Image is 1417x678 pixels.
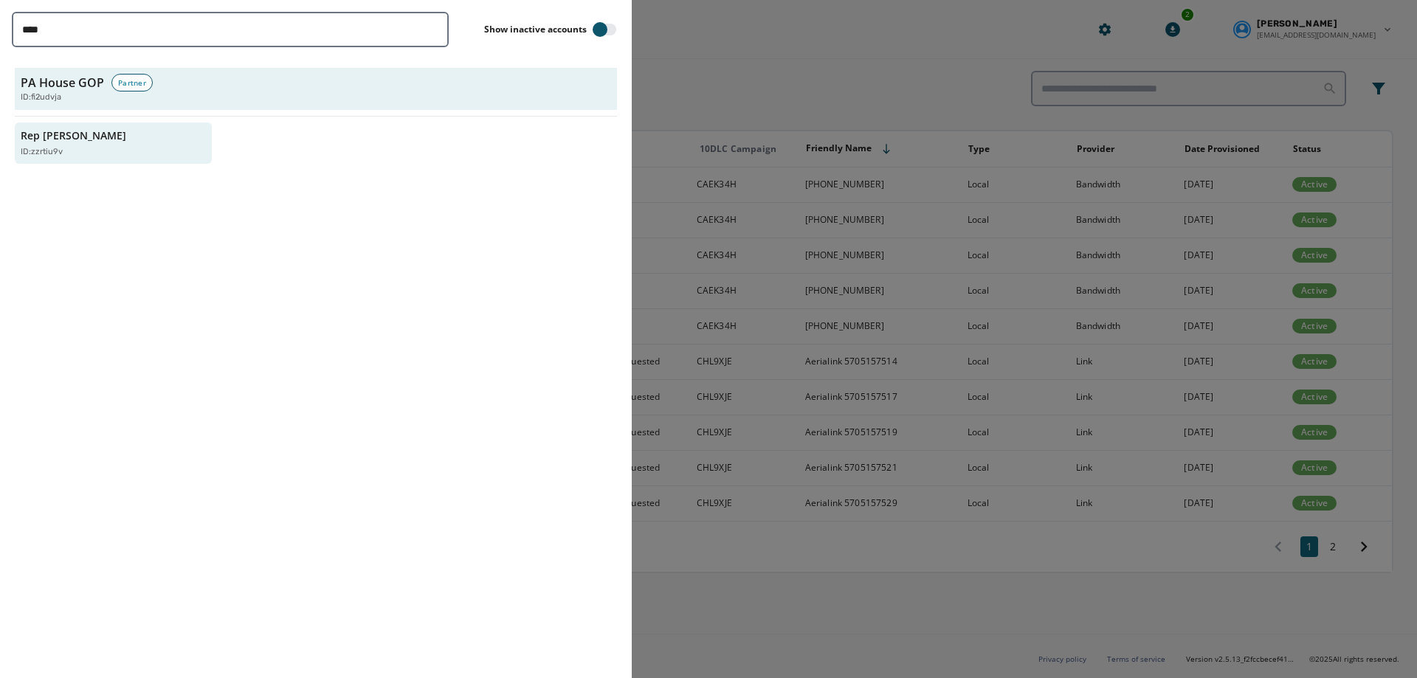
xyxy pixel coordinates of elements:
[21,91,61,104] span: ID: fi2udvja
[21,74,104,91] h3: PA House GOP
[21,128,126,143] p: Rep [PERSON_NAME]
[21,146,63,159] p: ID: zzrtiu9v
[484,24,587,35] label: Show inactive accounts
[15,68,617,110] button: PA House GOPPartnerID:fi2udvja
[15,122,212,165] button: Rep [PERSON_NAME]ID:zzrtiu9v
[111,74,153,91] div: Partner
